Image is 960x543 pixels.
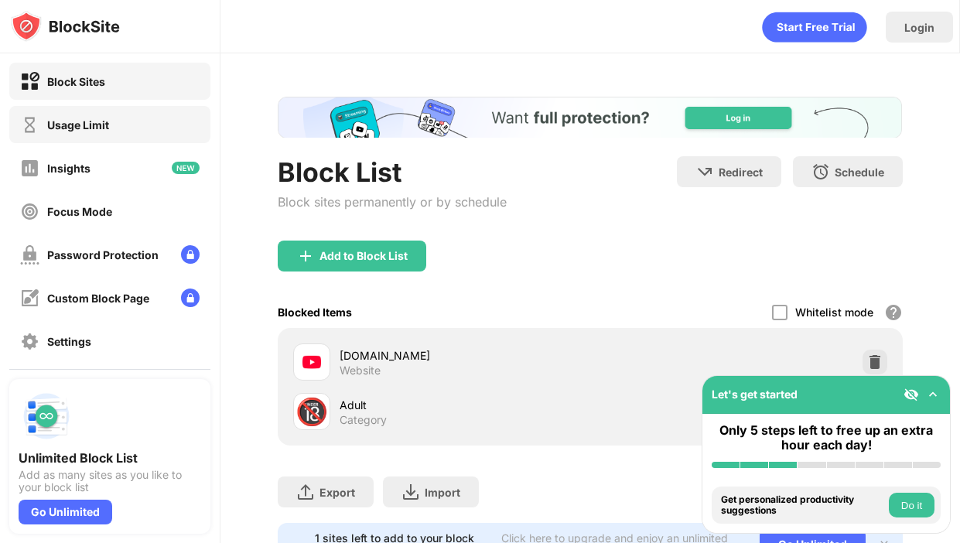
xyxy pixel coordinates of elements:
div: Settings [47,335,91,348]
img: lock-menu.svg [181,245,200,264]
img: customize-block-page-off.svg [20,289,39,308]
div: Only 5 steps left to free up an extra hour each day! [712,423,941,452]
div: Block Sites [47,75,105,88]
div: Login [904,21,934,34]
div: Adult [340,397,590,413]
div: Category [340,413,387,427]
img: password-protection-off.svg [20,245,39,265]
img: eye-not-visible.svg [904,387,919,402]
img: new-icon.svg [172,162,200,174]
div: Schedule [835,166,884,179]
div: Import [425,486,460,499]
div: Focus Mode [47,205,112,218]
div: Go Unlimited [19,500,112,524]
img: block-on.svg [20,72,39,91]
div: Add to Block List [319,250,408,262]
div: Unlimited Block List [19,450,201,466]
div: Custom Block Page [47,292,149,305]
button: Do it [889,493,934,517]
div: Website [340,364,381,377]
div: Add as many sites as you like to your block list [19,469,201,493]
img: omni-setup-toggle.svg [925,387,941,402]
img: settings-off.svg [20,332,39,351]
div: Let's get started [712,388,798,401]
div: Get personalized productivity suggestions [721,494,885,517]
div: Block sites permanently or by schedule [278,194,507,210]
img: time-usage-off.svg [20,115,39,135]
div: Export [319,486,355,499]
div: Usage Limit [47,118,109,131]
div: Block List [278,156,507,188]
div: animation [762,12,867,43]
div: [DOMAIN_NAME] [340,347,590,364]
img: favicons [302,353,321,371]
div: 🔞 [296,396,328,428]
iframe: Banner [278,97,902,138]
div: Redirect [719,166,763,179]
img: lock-menu.svg [181,289,200,307]
div: Blocked Items [278,306,352,319]
img: logo-blocksite.svg [11,11,120,42]
div: Password Protection [47,248,159,261]
img: push-block-list.svg [19,388,74,444]
img: focus-off.svg [20,202,39,221]
img: insights-off.svg [20,159,39,178]
div: Whitelist mode [795,306,873,319]
div: Insights [47,162,91,175]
